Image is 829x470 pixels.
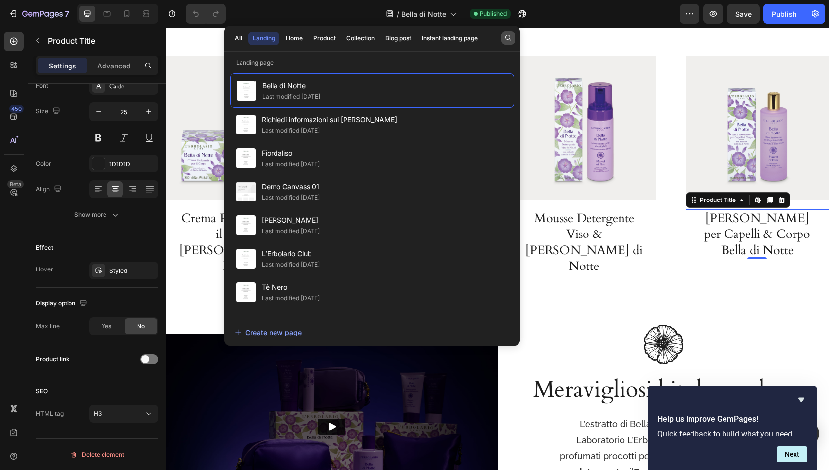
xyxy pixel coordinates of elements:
span: L’Erbolario Club [262,248,320,260]
span: / [397,9,399,19]
span: H3 [94,410,102,417]
div: Product link [36,355,69,364]
span: Bella di Notte [401,9,446,19]
div: Color [36,159,51,168]
div: Blog post [385,34,411,43]
div: Delete element [70,449,124,461]
div: Home [286,34,303,43]
div: Size [36,105,62,118]
div: Max line [36,322,60,331]
button: Collection [342,32,379,45]
span: Yes [102,322,111,331]
button: Create new page [234,322,510,342]
button: Publish [763,4,805,24]
div: Font [36,81,48,90]
button: Home [281,32,307,45]
button: Landing [248,32,279,45]
div: HTML tag [36,409,64,418]
div: Styled [109,267,156,275]
div: Effect [36,243,53,252]
div: Align [36,183,64,196]
button: 7 [4,4,73,24]
div: Last modified [DATE] [262,260,320,269]
div: Beta [7,180,24,188]
div: Help us improve GemPages! [657,394,807,462]
p: 7 [65,8,69,20]
span: Bella di Notte [262,80,320,92]
p: Product Title [48,35,154,47]
div: Last modified [DATE] [262,126,320,135]
span: Demo Canvass 01 [262,181,320,193]
button: Hide survey [795,394,807,405]
div: SEO [36,387,48,396]
button: Play [152,391,179,407]
iframe: Design area [166,28,829,470]
div: Product [313,34,336,43]
button: Next question [777,446,807,462]
button: Instant landing page [417,32,482,45]
h3: Mousse Detergente Viso & [PERSON_NAME] di Notte [356,182,480,248]
button: Show more [36,206,158,224]
div: Create new page [235,327,302,337]
a: Bagnoschiuma Bella di Notte [173,29,316,172]
p: Landing page [224,58,520,67]
div: Show more [74,210,120,220]
div: Landing [253,34,275,43]
div: Last modified [DATE] [262,92,320,101]
div: Display option [36,297,89,310]
p: Settings [49,61,76,71]
span: Fiordaliso [262,147,320,159]
a: Elisir Profumato per Capelli & Corpo Bella di Notte [519,29,663,172]
button: Delete element [36,447,158,463]
span: [PERSON_NAME] [262,214,320,226]
div: Last modified [DATE] [262,193,320,202]
div: Undo/Redo [186,4,226,24]
button: Save [727,4,760,24]
h2: Meravigliosi kit da regalare [366,346,629,378]
span: Save [735,10,752,18]
div: Publish [772,9,796,19]
h3: [PERSON_NAME] di Notte [183,182,307,216]
h3: [PERSON_NAME] per Capelli & Corpo Bella di Notte [529,182,653,232]
div: Instant landing page [422,34,478,43]
p: Advanced [97,61,131,71]
span: No [137,322,145,331]
div: Last modified [DATE] [262,159,320,169]
div: Product Title [532,168,572,177]
h2: Help us improve GemPages! [657,413,807,425]
button: All [230,32,246,45]
div: 450 [9,105,24,113]
div: All [235,34,242,43]
a: Mousse Detergente Viso & Mani Bella di Notte [346,29,490,172]
div: Collection [346,34,375,43]
strong: Bagnoschiuma addolcente [468,439,583,449]
div: 1D1D1D [109,160,156,168]
div: Hover [36,265,53,274]
button: H3 [89,405,158,423]
div: Cardo [109,82,156,91]
button: Blog post [381,32,415,45]
div: Last modified [DATE] [262,226,320,236]
p: Quick feedback to build what you need. [657,429,807,438]
div: Last modified [DATE] [262,293,320,303]
span: Richiedi informazioni sui [PERSON_NAME] [262,114,397,126]
button: Product [309,32,340,45]
span: Tè Nero [262,281,320,293]
span: Published [480,9,507,18]
img: deco-bella-di-notte-tratto.png [478,297,517,336]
